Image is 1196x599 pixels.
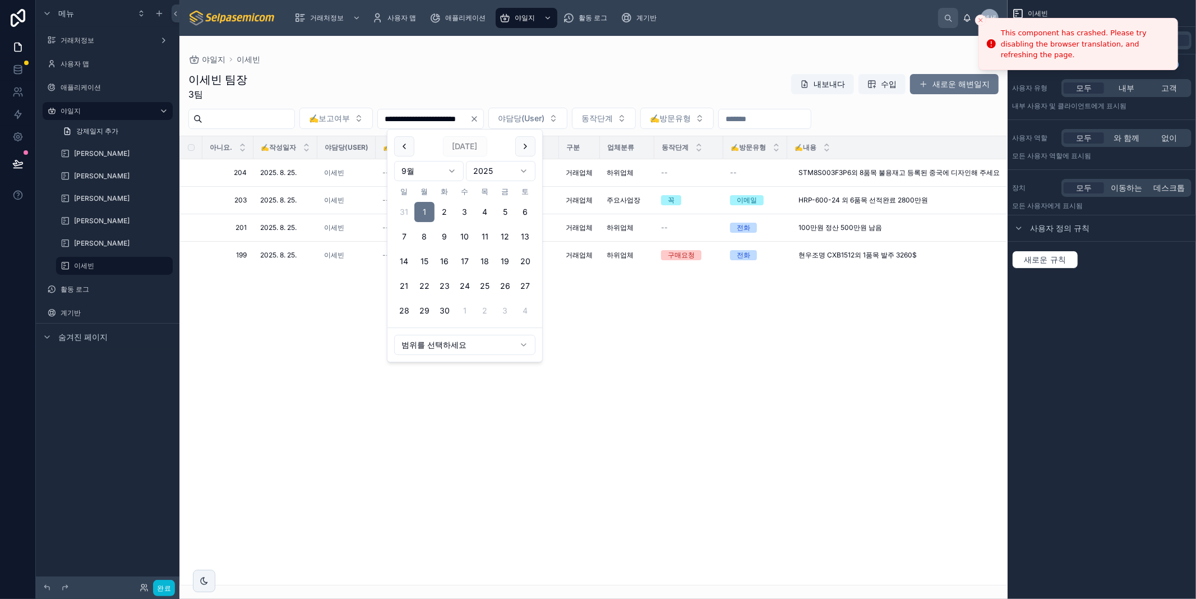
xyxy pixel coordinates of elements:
[1111,183,1142,192] font: 이동하는
[310,13,344,22] font: 거래처정보
[795,143,816,151] font: ✍️내용
[74,239,130,247] font: [PERSON_NAME]
[661,168,717,177] a: --
[260,251,311,260] a: 2025. 8. 25.
[1012,151,1063,160] font: 모든 사용자 역할
[798,168,1000,177] font: STM8S003F3P6외 8품목 불용재고 등록된 중국에 디자인해 주세요
[210,143,232,151] font: 아니요.
[1047,201,1083,210] font: 에게 표시됨
[43,280,173,298] a: 활동 로그
[43,55,173,73] a: 사용자 맵
[414,251,435,271] button: 2025년 9월 15일 월요일
[1028,9,1048,17] font: 이세빈
[1012,251,1078,269] button: 새로운 규칙
[324,251,344,259] font: 이세빈
[285,6,938,30] div: 스크롤 가능한 콘텐츠
[1119,83,1134,93] font: 내부
[607,168,648,177] a: 하위업체
[394,186,535,321] table: 9월 2025
[662,143,689,151] font: 동작단계
[260,196,297,204] font: 2025. 8. 25.
[737,223,750,232] font: 전화
[216,168,247,177] a: 204
[387,13,416,22] font: 사용자 맵
[56,212,173,230] a: [PERSON_NAME]
[324,223,344,232] a: 이세빈
[414,227,435,247] button: 2025년 9월 8일 월요일
[730,195,781,205] a: 이메일
[495,227,515,247] button: 2025년 9월 12일 금요일
[61,83,101,91] font: 애플리케이션
[858,74,906,94] button: 수입
[216,196,247,205] a: 203
[76,127,118,135] font: 강제일지 추가
[382,168,433,177] a: --
[435,202,455,222] button: 2025년 9월 2일 화요일
[572,108,636,129] button: 선택 버튼
[475,251,495,271] button: 2025년 9월 18일 목요일
[581,113,613,123] font: 동작단계
[636,13,657,22] font: 계기반
[515,301,535,321] button: 2025년 10월 4일 토요일
[730,168,781,177] a: --
[394,202,414,222] button: 2025년 8월 31일 일요일
[56,122,173,140] a: 강제일지 추가
[58,8,74,18] font: 메뉴
[74,194,130,202] font: [PERSON_NAME]
[260,251,297,259] font: 2025. 8. 25.
[324,196,344,205] a: 이세빈
[56,190,173,208] a: [PERSON_NAME]
[607,223,634,232] font: 하위업체
[235,223,247,232] font: 201
[43,102,173,120] a: 야일지
[470,114,483,123] button: 분명한
[435,251,455,271] button: 2025년 9월 16일 화요일
[932,79,990,89] font: 새로운 해변일지
[74,261,94,270] font: 이세빈
[324,223,369,232] a: 이세빈
[607,168,634,177] font: 하위업체
[414,276,435,296] button: 2025년 9월 22일 월요일
[1001,27,1169,61] div: This component has crashed. Please try disabling the browser translation, and refreshing the page.
[731,143,766,151] font: ✍️방문유형
[515,186,535,197] th: 토요일
[324,168,369,177] a: 이세빈
[1012,84,1047,92] font: 사용자 유형
[455,251,475,271] button: 2025년 9월 17일 수요일
[1091,102,1126,110] font: 에게 표시됨
[910,74,999,94] button: 새로운 해변일지
[382,223,389,232] font: --
[1012,201,1047,210] font: 모든 사용자
[43,31,173,49] a: 거래처정보
[566,168,593,177] font: 거래업체
[324,196,344,204] font: 이세빈
[61,285,89,293] font: 활동 로그
[1076,83,1092,93] font: 모두
[737,251,750,259] font: 전화
[435,227,455,247] button: 2025년 9월 9일 화요일
[495,186,515,197] th: 금요일
[383,143,418,151] font: ✍️보고여부
[56,167,173,185] a: [PERSON_NAME]
[730,223,781,233] a: 전화
[394,251,414,271] button: 2025년 9월 14일 일요일
[607,251,648,260] a: 하위업체
[495,202,515,222] button: 2025년 9월 5일 금요일
[794,219,1004,237] a: 100만원 정산 500만원 남음
[1161,133,1177,142] font: 없이
[791,74,854,94] button: 내보내다
[737,196,757,204] font: 이메일
[475,202,495,222] button: 2025년 9월 4일 목요일
[475,276,495,296] button: 2025년 9월 25일 목요일
[515,227,535,247] button: 2025년 9월 13일 토요일
[188,89,203,100] font: 3팀
[566,223,593,232] a: 거래업체
[455,276,475,296] button: 2025년 9월 24일 수요일
[261,143,296,151] font: ✍️작성일자
[43,79,173,96] a: 애플리케이션
[607,196,648,205] a: 주요사업장
[234,168,247,177] font: 204
[794,246,1004,264] a: 현우조명 CXB1512외 1품목 발주 3260$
